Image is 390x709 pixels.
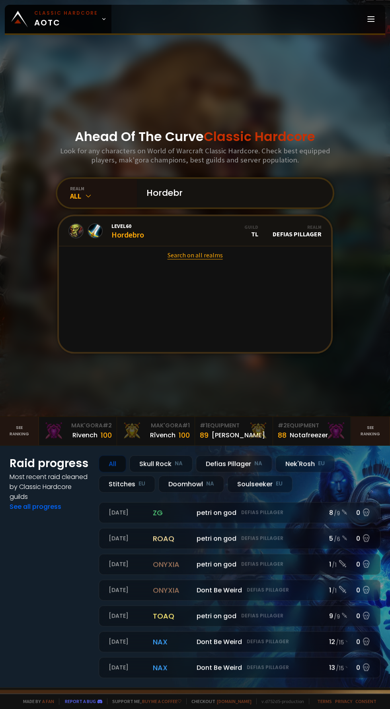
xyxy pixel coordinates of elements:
[278,430,287,440] div: 88
[351,417,390,445] a: Seeranking
[142,179,323,207] input: Search a character...
[72,430,97,440] div: Rivench
[99,554,380,575] a: [DATE]onyxiapetri on godDefias Pillager1 /10
[34,10,98,17] small: Classic Hardcore
[10,472,89,502] h4: Most recent raid cleaned by Classic Hardcore guilds
[99,475,155,493] div: Stitches
[70,185,137,191] div: realm
[65,698,96,704] a: Report a bug
[58,146,331,164] h3: Look for any characters on World of Warcraft Classic Hardcore. Check best equipped players, mak'g...
[18,698,54,704] span: Made by
[101,430,112,440] div: 100
[111,222,144,240] div: Hordebro
[200,421,268,430] div: Equipment
[275,455,335,472] div: Nek'Rosh
[103,421,112,429] span: # 2
[273,417,351,445] a: #2Equipment88Notafreezer
[44,421,112,430] div: Mak'Gora
[179,430,190,440] div: 100
[276,480,283,488] small: EU
[200,421,207,429] span: # 1
[70,191,137,201] div: All
[5,5,111,33] a: Classic HardcoreAOTC
[111,222,144,230] span: Level 60
[278,421,346,430] div: Equipment
[107,698,181,704] span: Support me,
[186,698,252,704] span: Checkout
[122,421,190,430] div: Mak'Gora
[195,417,273,445] a: #1Equipment89[PERSON_NAME]
[290,430,328,440] div: Notafreezer
[75,127,315,146] h1: Ahead Of The Curve
[196,455,272,472] div: Defias Pillager
[206,480,214,488] small: NA
[212,430,265,440] div: [PERSON_NAME]
[117,417,195,445] a: Mak'Gora#1Rîvench100
[175,460,183,468] small: NA
[158,475,224,493] div: Doomhowl
[99,657,380,678] a: [DATE]naxDont Be WeirdDefias Pillager13 /150
[142,698,181,704] a: Buy me a coffee
[273,224,322,238] div: Defias Pillager
[254,460,262,468] small: NA
[182,421,190,429] span: # 1
[200,430,209,440] div: 89
[138,480,145,488] small: EU
[99,502,380,523] a: [DATE]zgpetri on godDefias Pillager8 /90
[99,631,380,652] a: [DATE]naxDont Be WeirdDefias Pillager12 /150
[39,417,117,445] a: Mak'Gora#2Rivench100
[318,460,325,468] small: EU
[34,10,98,29] span: AOTC
[42,698,54,704] a: a fan
[335,698,352,704] a: Privacy
[10,455,89,472] h1: Raid progress
[59,216,331,246] a: Level60HordebroGuildTLRealmDefias Pillager
[244,224,258,230] div: Guild
[256,698,304,704] span: v. d752d5 - production
[99,580,380,601] a: [DATE]onyxiaDont Be WeirdDefias Pillager1 /10
[227,475,292,493] div: Soulseeker
[99,528,380,549] a: [DATE]roaqpetri on godDefias Pillager5 /60
[99,455,126,472] div: All
[355,698,376,704] a: Consent
[10,502,61,511] a: See all progress
[129,455,193,472] div: Skull Rock
[150,430,175,440] div: Rîvench
[278,421,287,429] span: # 2
[273,224,322,230] div: Realm
[204,128,315,145] span: Classic Hardcore
[99,605,380,626] a: [DATE]toaqpetri on godDefias Pillager9 /90
[59,246,331,264] a: Search on all realms
[244,224,258,238] div: TL
[317,698,332,704] a: Terms
[217,698,252,704] a: [DOMAIN_NAME]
